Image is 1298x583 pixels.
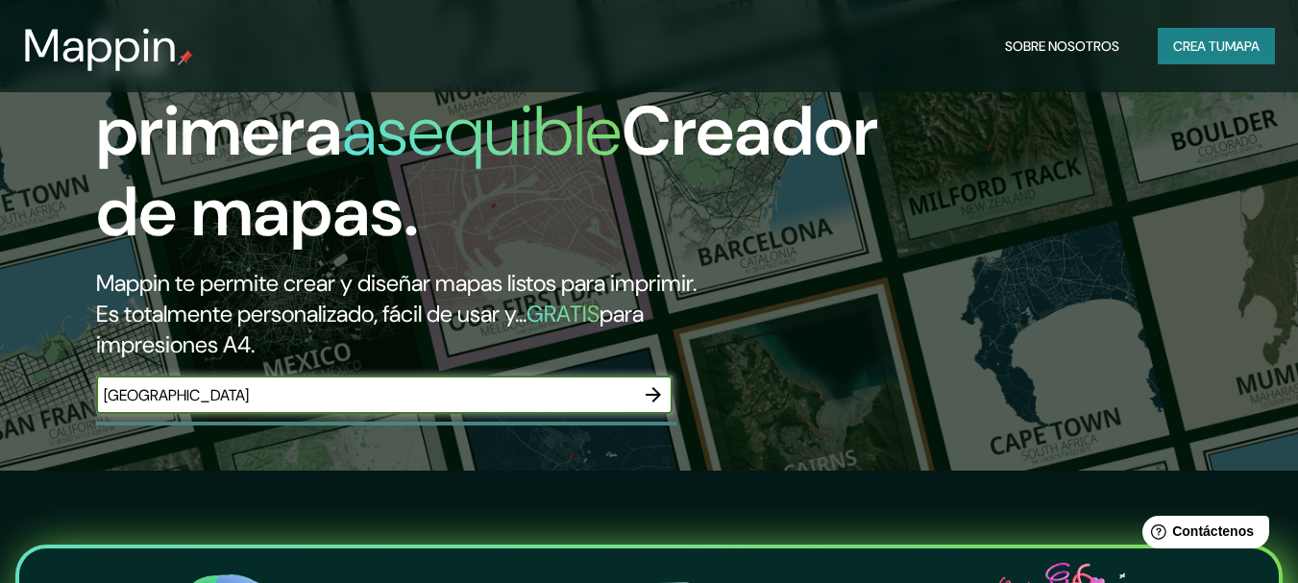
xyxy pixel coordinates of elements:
iframe: Lanzador de widgets de ayuda [1127,508,1277,562]
button: Sobre nosotros [997,28,1127,64]
font: asequible [342,86,622,176]
input: Elige tu lugar favorito [96,384,634,406]
font: Mappin [23,15,178,76]
font: Es totalmente personalizado, fácil de usar y... [96,299,527,328]
img: pin de mapeo [178,50,193,65]
font: Sobre nosotros [1005,37,1119,55]
button: Crea tumapa [1158,28,1275,64]
font: Creador de mapas. [96,86,878,256]
font: Crea tu [1173,37,1225,55]
font: mapa [1225,37,1260,55]
font: GRATIS [527,299,600,328]
font: para impresiones A4. [96,299,644,359]
font: Mappin te permite crear y diseñar mapas listos para imprimir. [96,268,697,298]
